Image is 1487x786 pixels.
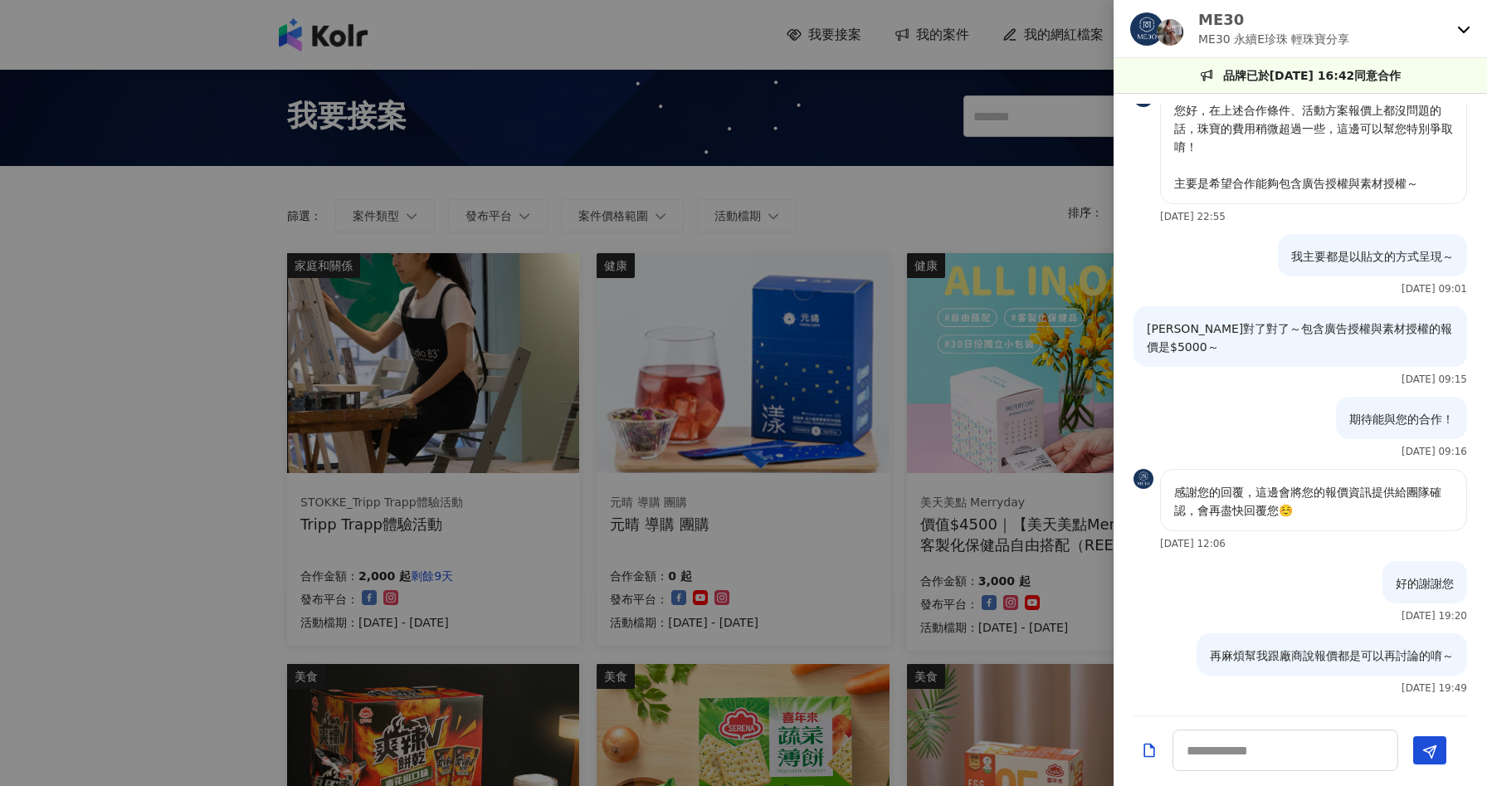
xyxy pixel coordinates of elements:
button: Add a file [1141,736,1158,765]
p: [DATE] 22:55 [1160,211,1226,222]
p: [DATE] 19:20 [1402,610,1467,622]
img: KOL Avatar [1134,469,1153,489]
p: [DATE] 09:01 [1402,283,1467,295]
p: 再麻煩幫我跟廠商說報價都是可以再討論的唷～ [1210,647,1454,665]
p: 感謝您的回覆，這邊會將您的報價資訊提供給團隊確認，會再盡快回覆您☺️ [1174,483,1453,520]
img: KOL Avatar [1130,12,1163,46]
p: 品牌已於[DATE] 16:42同意合作 [1223,66,1402,85]
p: ME30 永續E珍珠 輕珠寶分享 [1198,30,1350,48]
p: 好的謝謝您 [1396,574,1454,593]
p: [DATE] 09:16 [1402,446,1467,457]
p: ME30 [1198,9,1350,30]
p: 我主要都是以貼文的方式呈現～ [1291,247,1454,266]
button: Send [1413,736,1446,764]
img: KOL Avatar [1157,19,1183,46]
p: [DATE] 09:15 [1402,373,1467,385]
p: 期待能與您的合作！ [1349,410,1454,428]
p: [DATE] 19:49 [1402,682,1467,694]
p: [PERSON_NAME]對了對了～包含廣告授權與素材授權的報價是$5000～ [1147,320,1454,356]
p: [DATE] 12:06 [1160,538,1226,549]
p: 您好，在上述合作條件、活動方案報價上都沒問題的話，珠寶的費用稍微超過一些，這邊可以幫您特別爭取唷！ 主要是希望合作能夠包含廣告授權與素材授權～ [1174,101,1453,193]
